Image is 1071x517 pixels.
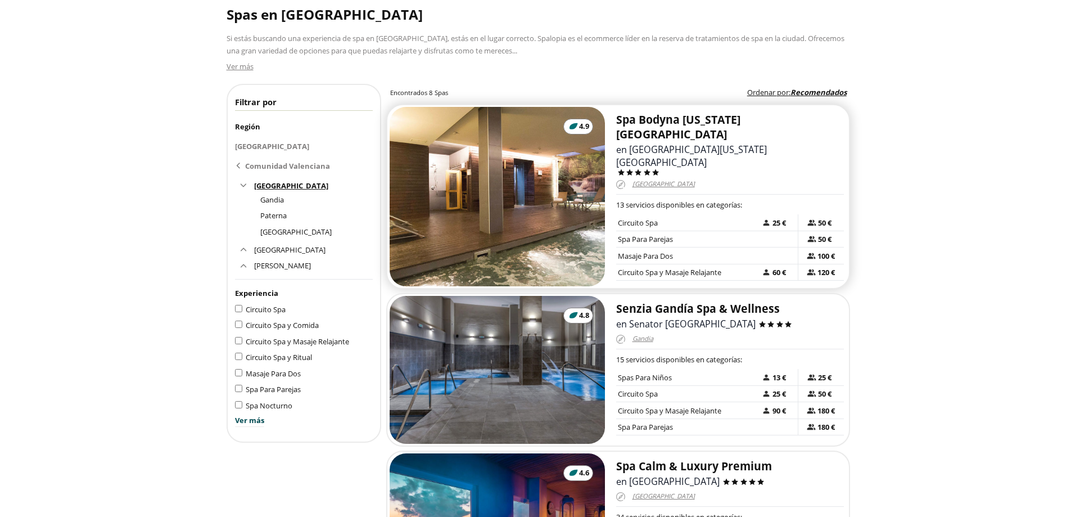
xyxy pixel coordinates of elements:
[579,310,589,321] span: 4.8
[246,401,292,411] span: Spa Nocturno
[260,210,287,221] a: Paterna
[816,388,834,400] span: 50 €
[235,415,264,427] button: Ver más
[579,467,589,479] span: 4.6
[632,490,695,503] span: [GEOGRAPHIC_DATA]
[816,421,835,433] span: 180 €
[618,389,658,399] span: Circuito Spa
[771,217,789,229] span: 25 €
[632,178,695,191] span: [GEOGRAPHIC_DATA]
[254,245,326,255] a: [GEOGRAPHIC_DATA]
[386,104,850,290] a: 4.9Spa Bodyna [US_STATE][GEOGRAPHIC_DATA]en [GEOGRAPHIC_DATA][US_STATE] [GEOGRAPHIC_DATA][GEOGRAP...
[816,233,834,245] span: 50 €
[254,181,328,191] span: [GEOGRAPHIC_DATA]
[235,96,277,107] span: Filtrar por
[616,318,756,330] span: en Senator [GEOGRAPHIC_DATA]
[246,384,301,394] span: Spa Para Parejas
[618,218,658,228] span: Circuito Spa
[616,475,720,488] span: en [GEOGRAPHIC_DATA]
[747,87,847,98] label: :
[816,371,834,384] span: 25 €
[260,195,284,205] a: Gandia
[816,250,835,262] span: 100 €
[246,336,349,347] span: Circuito Spa y Masaje Relajante
[816,217,834,229] span: 50 €
[618,406,721,416] span: Circuito Spa y Masaje Relajante
[816,266,835,278] span: 120 €
[246,352,312,362] span: Circuito Spa y Ritual
[235,122,260,132] span: Región
[771,371,789,384] span: 13 €
[245,158,330,174] div: Comunidad Valenciana
[227,61,254,71] span: Ver más
[816,404,835,417] span: 180 €
[246,368,301,379] span: Masaje Para Dos
[386,293,850,447] a: 4.8Senzia Gandía Spa & Wellnessen Senator [GEOGRAPHIC_DATA]Gandia15 servicios disponibles en cate...
[227,5,423,24] span: Spas en [GEOGRAPHIC_DATA]
[235,288,278,298] span: Experiencia
[747,87,789,97] span: Ordenar por
[632,332,653,345] span: Gandia
[616,113,844,142] h2: Spa Bodyna [US_STATE][GEOGRAPHIC_DATA]
[235,415,264,426] span: Ver más
[616,200,742,210] span: 13 servicios disponibles en categorías:
[771,388,789,400] span: 25 €
[235,156,373,176] a: Comunidad Valenciana
[616,302,844,316] h2: Senzia Gandía Spa & Wellness
[618,422,673,432] span: Spa Para Parejas
[616,459,844,474] h2: Spa Calm & Luxury Premium
[246,304,286,314] span: Circuito Spa
[227,60,254,73] button: Ver más
[618,372,672,383] span: Spas Para Niños
[390,88,448,97] h2: Encontrados 8 Spas
[246,320,319,330] span: Circuito Spa y Comida
[235,140,373,152] p: [GEOGRAPHIC_DATA]
[260,227,332,237] a: [GEOGRAPHIC_DATA]
[618,234,673,244] span: Spa Para Parejas
[254,260,311,271] a: [PERSON_NAME]
[618,267,721,277] span: Circuito Spa y Masaje Relajante
[616,143,767,169] span: en [GEOGRAPHIC_DATA][US_STATE] [GEOGRAPHIC_DATA]
[771,404,789,417] span: 90 €
[227,33,844,56] span: Si estás buscando una experiencia de spa en [GEOGRAPHIC_DATA], estás en el lugar correcto. Spalop...
[579,121,589,132] span: 4.9
[618,251,673,261] span: Masaje Para Dos
[616,354,742,365] span: 15 servicios disponibles en categorías:
[790,87,847,97] span: Recomendados
[514,46,517,56] span: ..
[771,266,789,278] span: 60 €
